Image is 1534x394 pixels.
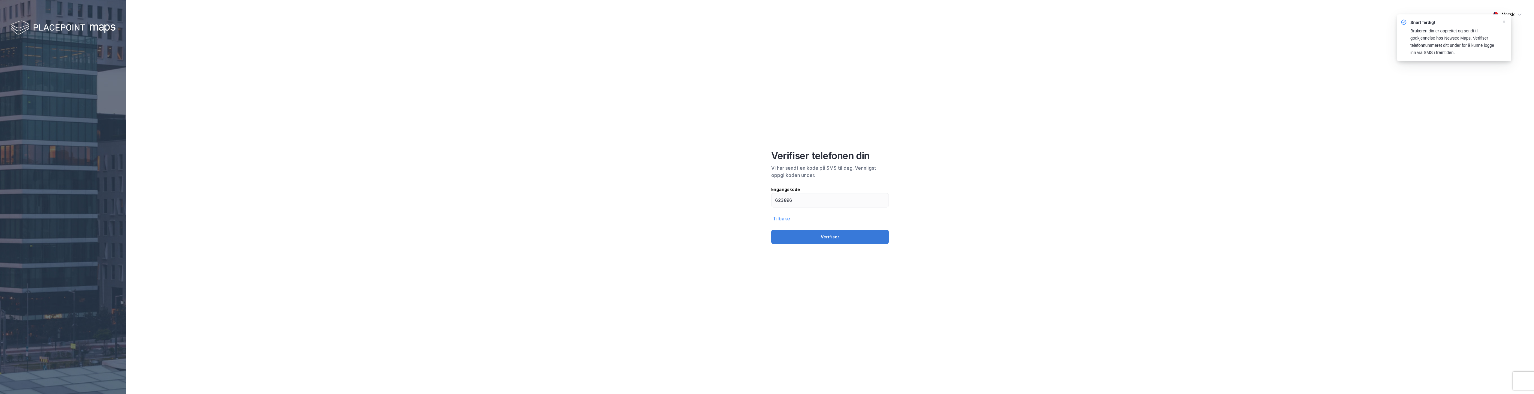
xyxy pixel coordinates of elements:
[771,186,889,193] div: Engangskode
[771,215,792,222] button: Tilbake
[771,150,889,162] div: Verifiser telefonen din
[771,230,889,244] button: Verifiser
[1410,19,1497,26] div: Snart ferdig!
[11,19,116,37] img: logo-white.f07954bde2210d2a523dddb988cd2aa7.svg
[771,164,889,179] div: Vi har sendt en kode på SMS til deg. Vennligst oppgi koden under.
[1504,365,1534,394] iframe: Chat Widget
[1502,11,1515,18] div: Norsk
[1410,28,1497,56] div: Brukeren din er opprettet og sendt til godkjennelse hos Newsec Maps. Verifiser telefonnummeret di...
[1504,365,1534,394] div: Kontrollprogram for chat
